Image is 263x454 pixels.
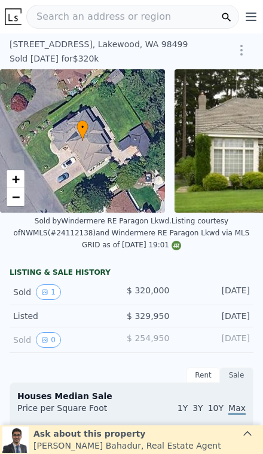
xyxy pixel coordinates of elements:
[5,8,22,25] img: Lotside
[35,217,172,225] div: Sold by Windermere RE Paragon Lkwd .
[10,38,203,50] div: [STREET_ADDRESS] , Lakewood , WA 98499
[178,403,188,413] span: 1Y
[7,170,25,188] a: Zoom in
[17,390,246,402] div: Houses Median Sale
[17,402,131,421] div: Price per Square Foot
[13,310,89,322] div: Listed
[127,286,169,295] span: $ 320,000
[12,171,20,186] span: +
[230,38,253,62] button: Show Options
[27,10,171,24] span: Search an address or region
[2,427,29,453] img: Siddhant Bahadur
[174,332,250,348] div: [DATE]
[220,367,253,383] div: Sale
[127,311,169,321] span: $ 329,950
[174,310,250,322] div: [DATE]
[77,120,88,141] div: •
[127,333,169,343] span: $ 254,950
[186,367,220,383] div: Rent
[192,403,203,413] span: 3Y
[77,122,88,133] span: •
[36,284,61,300] button: View historical data
[228,403,246,415] span: Max
[10,53,99,65] div: Sold [DATE] for $320k
[10,268,253,280] div: LISTING & SALE HISTORY
[172,241,181,250] img: NWMLS Logo
[13,284,89,300] div: Sold
[12,189,20,204] span: −
[13,332,89,348] div: Sold
[36,332,61,348] button: View historical data
[14,217,250,249] div: Listing courtesy of NWMLS (#24112138) and Windermere RE Paragon Lkwd via MLS GRID as of [DATE] 19:01
[33,440,221,452] div: [PERSON_NAME] Bahadur , Real Estate Agent
[208,403,224,413] span: 10Y
[33,428,221,440] div: Ask about this property
[7,188,25,206] a: Zoom out
[174,284,250,300] div: [DATE]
